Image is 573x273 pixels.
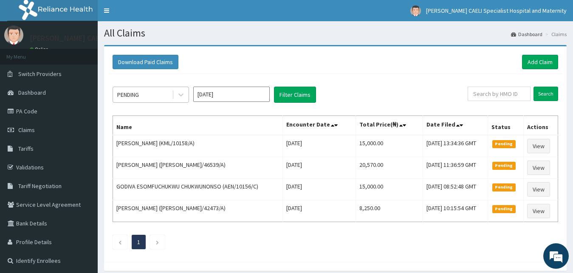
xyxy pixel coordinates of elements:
th: Actions [523,116,558,135]
span: Claims [18,126,35,134]
td: 20,570.00 [356,157,423,179]
li: Claims [543,31,567,38]
span: Tariff Negotiation [18,182,62,190]
span: [PERSON_NAME] CAELI Specialist Hospital and Maternity [426,7,567,14]
span: Dashboard [18,89,46,96]
div: PENDING [117,90,139,99]
td: [DATE] 13:34:36 GMT [423,135,488,157]
td: [PERSON_NAME] ([PERSON_NAME]/42473/A) [113,200,283,222]
td: 15,000.00 [356,135,423,157]
td: [PERSON_NAME] (KML/10158/A) [113,135,283,157]
a: View [527,182,550,197]
td: [DATE] 08:52:48 GMT [423,179,488,200]
td: GODIVA ESOMFUCHUKWU CHUKWUNONSO (AEN/10156/C) [113,179,283,200]
span: Pending [492,140,516,148]
p: [PERSON_NAME] CAELI Specialist Hospital and Maternity [30,34,217,42]
th: Name [113,116,283,135]
a: Next page [155,238,159,246]
a: Online [30,46,50,52]
h1: All Claims [104,28,567,39]
input: Search by HMO ID [468,87,531,101]
a: View [527,160,550,175]
td: 8,250.00 [356,200,423,222]
th: Total Price(₦) [356,116,423,135]
td: [DATE] [283,157,356,179]
td: [PERSON_NAME] ([PERSON_NAME]/46539/A) [113,157,283,179]
input: Select Month and Year [193,87,270,102]
th: Encounter Date [283,116,356,135]
a: Dashboard [511,31,542,38]
button: Download Paid Claims [113,55,178,69]
a: Add Claim [522,55,558,69]
a: View [527,139,550,153]
td: [DATE] 10:15:54 GMT [423,200,488,222]
td: 15,000.00 [356,179,423,200]
td: [DATE] [283,179,356,200]
span: Pending [492,162,516,169]
button: Filter Claims [274,87,316,103]
a: Page 1 is your current page [137,238,140,246]
input: Search [533,87,558,101]
span: Pending [492,205,516,213]
img: User Image [4,25,23,45]
a: Previous page [118,238,122,246]
a: View [527,204,550,218]
span: Pending [492,183,516,191]
span: Switch Providers [18,70,62,78]
th: Status [488,116,524,135]
th: Date Filed [423,116,488,135]
td: [DATE] 11:36:59 GMT [423,157,488,179]
td: [DATE] [283,135,356,157]
img: User Image [410,6,421,16]
td: [DATE] [283,200,356,222]
span: Tariffs [18,145,34,152]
